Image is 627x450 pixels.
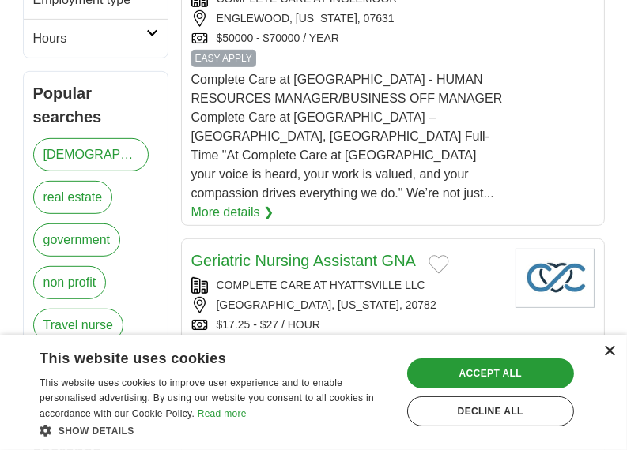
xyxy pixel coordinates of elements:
[24,19,168,58] a: Hours
[191,73,503,200] span: Complete Care at [GEOGRAPHIC_DATA] - HUMAN RESOURCES MANAGER/BUSINESS OFF MANAGER Complete Care a...
[33,29,146,48] h2: Hours
[191,277,503,294] div: COMPLETE CARE AT HYATTSVILLE LLC
[33,266,107,299] a: non profit
[59,426,134,437] span: Show details
[603,346,615,358] div: Close
[40,377,374,420] span: This website uses cookies to improve user experience and to enable personalised advertising. By u...
[198,408,247,419] a: Read more, opens a new window
[40,422,391,438] div: Show details
[407,358,574,388] div: Accept all
[407,396,574,426] div: Decline all
[40,344,351,368] div: This website uses cookies
[191,317,503,333] div: $17.25 - $27 / HOUR
[33,81,158,129] h2: Popular searches
[191,50,256,67] span: EASY APPLY
[191,252,417,269] a: Geriatric Nursing Assistant GNA
[516,249,595,308] img: Company logo
[191,203,274,222] a: More details ❯
[191,297,503,313] div: [GEOGRAPHIC_DATA], [US_STATE], 20782
[191,10,503,27] div: ENGLEWOOD, [US_STATE], 07631
[429,255,449,274] button: Add to favorite jobs
[191,30,503,47] div: $50000 - $70000 / YEAR
[33,223,121,257] a: government
[33,309,123,342] a: Travel nurse
[33,138,149,171] a: [DEMOGRAPHIC_DATA]
[33,181,113,214] a: real estate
